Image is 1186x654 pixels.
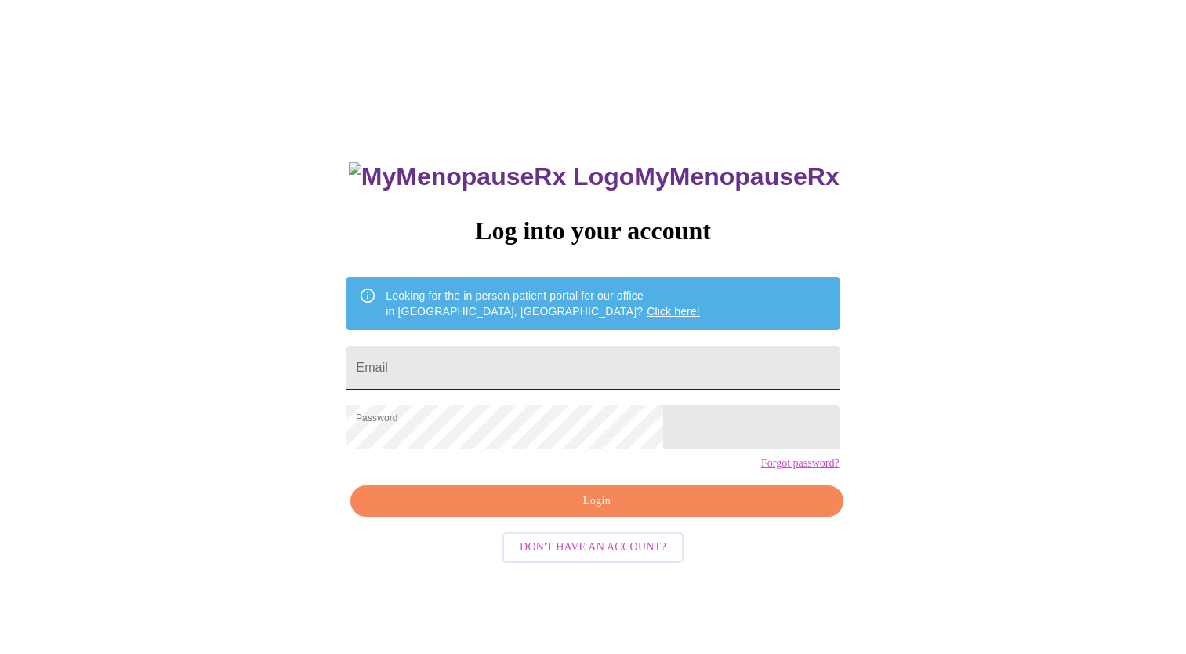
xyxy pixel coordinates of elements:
span: Login [368,492,825,511]
a: Don't have an account? [499,540,687,553]
h3: Log into your account [346,216,839,245]
button: Don't have an account? [502,532,684,563]
div: Looking for the in person patient portal for our office in [GEOGRAPHIC_DATA], [GEOGRAPHIC_DATA]? [386,282,700,325]
a: Forgot password? [761,457,840,470]
span: Don't have an account? [520,538,666,558]
h3: MyMenopauseRx [349,162,840,191]
button: Login [350,485,843,518]
a: Click here! [647,305,700,318]
img: MyMenopauseRx Logo [349,162,634,191]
